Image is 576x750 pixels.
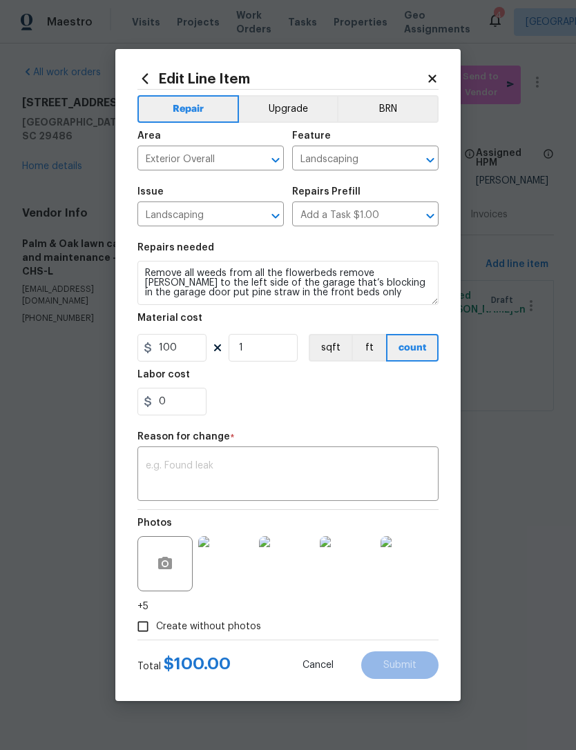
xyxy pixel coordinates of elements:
[309,334,352,362] button: sqft
[421,150,440,170] button: Open
[137,261,439,305] textarea: Remove all weeds from all the flowerbeds remove [PERSON_NAME] to the left side of the garage that...
[383,660,416,671] span: Submit
[164,655,231,672] span: $ 100.00
[280,651,356,679] button: Cancel
[137,243,214,253] h5: Repairs needed
[292,187,361,197] h5: Repairs Prefill
[137,131,161,141] h5: Area
[137,95,239,123] button: Repair
[337,95,439,123] button: BRN
[352,334,386,362] button: ft
[137,600,148,613] span: +5
[137,432,230,442] h5: Reason for change
[266,150,285,170] button: Open
[421,206,440,226] button: Open
[239,95,338,123] button: Upgrade
[137,313,202,323] h5: Material cost
[386,334,439,362] button: count
[266,206,285,226] button: Open
[292,131,331,141] h5: Feature
[137,370,190,379] h5: Labor cost
[137,71,426,86] h2: Edit Line Item
[303,660,334,671] span: Cancel
[137,187,164,197] h5: Issue
[156,620,261,634] span: Create without photos
[137,657,231,673] div: Total
[361,651,439,679] button: Submit
[137,518,172,528] h5: Photos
